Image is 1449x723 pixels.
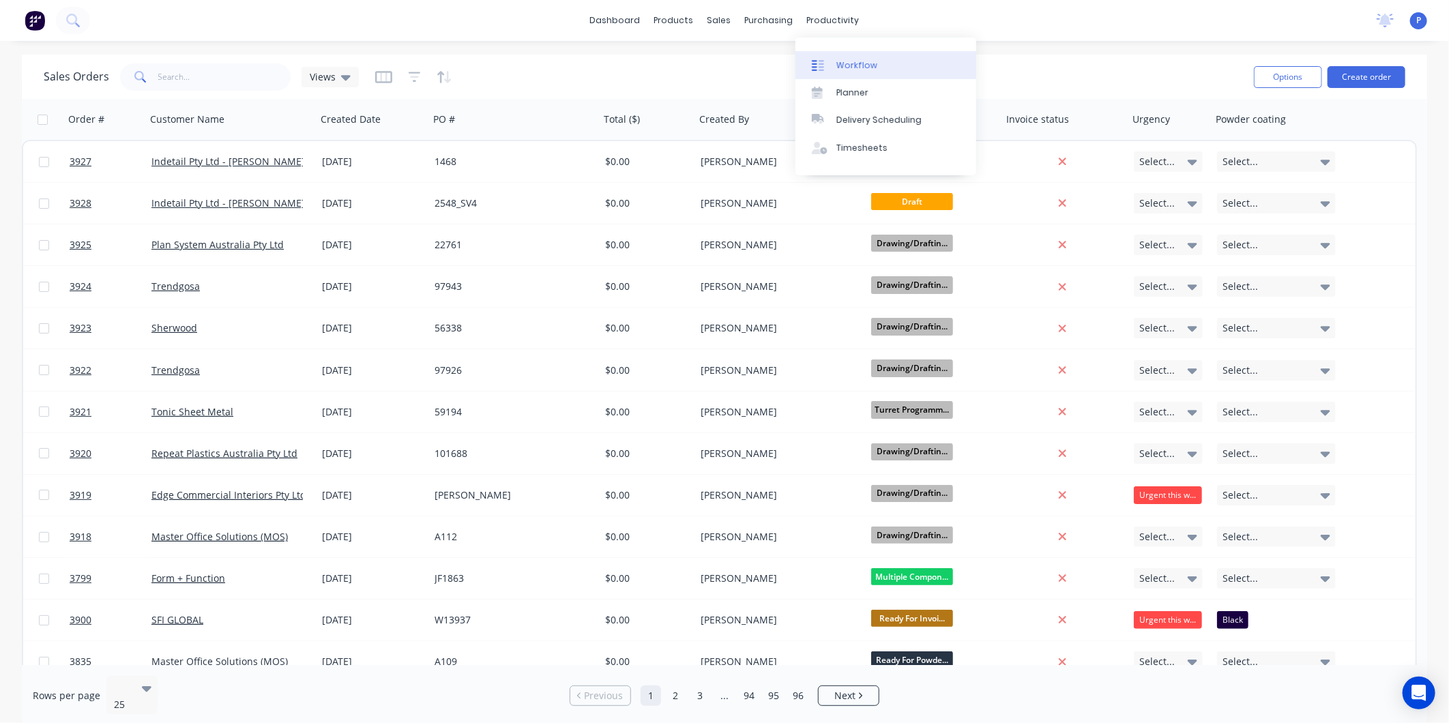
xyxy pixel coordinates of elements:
span: Select... [1223,447,1258,460]
div: [DATE] [322,530,424,544]
a: 3923 [70,308,151,349]
span: Select... [1223,280,1258,293]
a: Tonic Sheet Metal [151,405,233,418]
div: JF1863 [435,572,586,585]
div: $0.00 [605,447,686,460]
a: 3835 [70,641,151,682]
span: Select... [1223,655,1258,668]
span: 3835 [70,655,91,668]
span: 3923 [70,321,91,335]
div: purchasing [738,10,800,31]
div: 1468 [435,155,586,168]
a: Master Office Solutions (MOS) [151,655,288,668]
div: [DATE] [322,572,424,585]
div: $0.00 [605,280,686,293]
a: 3925 [70,224,151,265]
div: W13937 [435,613,586,627]
span: Select... [1223,155,1258,168]
div: $0.00 [605,238,686,252]
div: Urgent this week [1134,486,1202,504]
a: SFI GLOBAL [151,613,203,626]
span: Select... [1139,238,1175,252]
div: Black [1217,611,1248,629]
a: Page 3 [690,685,710,706]
span: 3919 [70,488,91,502]
div: [DATE] [322,238,424,252]
div: [PERSON_NAME] [701,613,852,627]
div: [PERSON_NAME] [701,572,852,585]
span: P [1416,14,1421,27]
div: [DATE] [322,321,424,335]
div: $0.00 [605,405,686,419]
div: 22761 [435,238,586,252]
span: Select... [1223,321,1258,335]
div: 25 [114,698,130,711]
div: [PERSON_NAME] [701,238,852,252]
div: [DATE] [322,155,424,168]
div: 56338 [435,321,586,335]
span: Ready For Powde... [871,651,953,668]
span: 3921 [70,405,91,419]
span: Drawing/Draftin... [871,359,953,377]
span: Rows per page [33,689,100,703]
div: [DATE] [322,405,424,419]
div: Created By [699,113,749,126]
span: 3918 [70,530,91,544]
span: 3922 [70,364,91,377]
a: 3921 [70,392,151,432]
span: 3928 [70,196,91,210]
a: Page 2 [665,685,686,706]
div: [DATE] [322,196,424,210]
span: Select... [1139,364,1175,377]
div: Powder coating [1216,113,1286,126]
div: [DATE] [322,613,424,627]
div: $0.00 [605,155,686,168]
div: $0.00 [605,488,686,502]
a: Page 1 is your current page [641,685,661,706]
span: Select... [1139,321,1175,335]
span: Next [834,689,855,703]
span: 3924 [70,280,91,293]
a: 3919 [70,475,151,516]
div: Created Date [321,113,381,126]
img: Factory [25,10,45,31]
a: Edge Commercial Interiors Pty Ltd [151,488,306,501]
div: [PERSON_NAME] [701,196,852,210]
span: Select... [1139,572,1175,585]
div: [PERSON_NAME] [701,405,852,419]
a: Sherwood [151,321,197,334]
span: Draft [871,193,953,210]
span: Select... [1223,530,1258,544]
span: Select... [1139,155,1175,168]
div: $0.00 [605,321,686,335]
div: $0.00 [605,530,686,544]
div: [DATE] [322,364,424,377]
a: Page 96 [788,685,808,706]
span: Ready For Invoi... [871,610,953,627]
a: 3924 [70,266,151,307]
div: Planner [836,87,868,99]
input: Search... [158,63,291,91]
div: products [647,10,701,31]
a: Indetail Pty Ltd - [PERSON_NAME] [151,155,305,168]
a: Next page [819,689,879,703]
div: $0.00 [605,196,686,210]
span: 3927 [70,155,91,168]
div: Delivery Scheduling [836,114,922,126]
div: Open Intercom Messenger [1403,677,1435,709]
span: Drawing/Draftin... [871,527,953,544]
div: sales [701,10,738,31]
span: Drawing/Draftin... [871,443,953,460]
div: [DATE] [322,488,424,502]
div: [DATE] [322,655,424,668]
div: Urgency [1132,113,1170,126]
button: Options [1254,66,1322,88]
span: 3900 [70,613,91,627]
span: Select... [1139,405,1175,419]
div: [DATE] [322,447,424,460]
a: dashboard [583,10,647,31]
div: 59194 [435,405,586,419]
a: Delivery Scheduling [795,106,976,134]
div: [PERSON_NAME] [435,488,586,502]
div: Workflow [836,59,877,72]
